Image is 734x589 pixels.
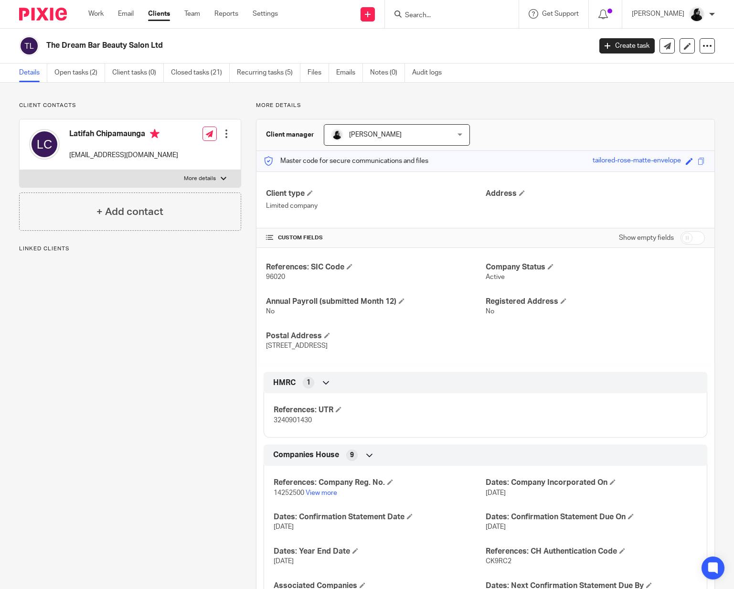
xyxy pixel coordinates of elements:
[273,378,296,388] span: HMRC
[486,512,697,522] h4: Dates: Confirmation Statement Due On
[112,64,164,82] a: Client tasks (0)
[54,64,105,82] a: Open tasks (2)
[274,478,485,488] h4: References: Company Reg. No.
[336,64,363,82] a: Emails
[19,8,67,21] img: Pixie
[96,204,163,219] h4: + Add contact
[599,38,655,54] a: Create task
[29,129,60,160] img: svg%3E
[404,11,490,20] input: Search
[486,490,506,496] span: [DATE]
[266,308,275,315] span: No
[264,156,428,166] p: Master code for secure communications and files
[69,129,178,141] h4: Latifah Chipamaunga
[542,11,579,17] span: Get Support
[274,490,304,496] span: 14252500
[256,102,715,109] p: More details
[19,245,241,253] p: Linked clients
[253,9,278,19] a: Settings
[619,233,674,243] label: Show empty fields
[274,405,485,415] h4: References: UTR
[486,558,511,565] span: CK9RC2
[274,546,485,557] h4: Dates: Year End Date
[689,7,704,22] img: PHOTO-2023-03-20-11-06-28%203.jpg
[350,450,354,460] span: 9
[274,512,485,522] h4: Dates: Confirmation Statement Date
[308,64,329,82] a: Files
[486,546,697,557] h4: References: CH Authentication Code
[274,417,312,424] span: 3240901430
[274,558,294,565] span: [DATE]
[19,36,39,56] img: svg%3E
[266,201,485,211] p: Limited company
[486,189,705,199] h4: Address
[266,343,328,349] span: [STREET_ADDRESS]
[593,156,681,167] div: tailored-rose-matte-envelope
[266,234,485,242] h4: CUSTOM FIELDS
[19,102,241,109] p: Client contacts
[148,9,170,19] a: Clients
[273,450,339,460] span: Companies House
[69,150,178,160] p: [EMAIL_ADDRESS][DOMAIN_NAME]
[266,274,285,280] span: 96020
[486,524,506,530] span: [DATE]
[486,308,494,315] span: No
[370,64,405,82] a: Notes (0)
[118,9,134,19] a: Email
[307,378,310,387] span: 1
[237,64,300,82] a: Recurring tasks (5)
[46,41,477,51] h2: The Dream Bar Beauty Salon Ltd
[266,331,485,341] h4: Postal Address
[486,478,697,488] h4: Dates: Company Incorporated On
[306,490,337,496] a: View more
[88,9,104,19] a: Work
[184,175,216,182] p: More details
[331,129,343,140] img: PHOTO-2023-03-20-11-06-28%203.jpg
[171,64,230,82] a: Closed tasks (21)
[266,297,485,307] h4: Annual Payroll (submitted Month 12)
[349,131,402,138] span: [PERSON_NAME]
[19,64,47,82] a: Details
[266,130,314,139] h3: Client manager
[274,524,294,530] span: [DATE]
[486,262,705,272] h4: Company Status
[150,129,160,139] i: Primary
[184,9,200,19] a: Team
[632,9,684,19] p: [PERSON_NAME]
[486,297,705,307] h4: Registered Address
[214,9,238,19] a: Reports
[486,274,505,280] span: Active
[266,189,485,199] h4: Client type
[412,64,449,82] a: Audit logs
[266,262,485,272] h4: References: SIC Code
